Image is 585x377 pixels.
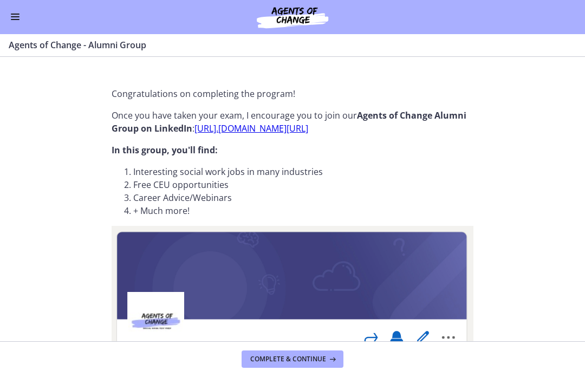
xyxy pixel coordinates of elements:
p: Once you have taken your exam, I encourage you to join our : [112,109,473,135]
p: Congratulations on completing the program! [112,88,473,101]
li: Free CEU opportunities [133,179,473,192]
img: Agents of Change [227,4,357,30]
button: Enable menu [9,11,22,24]
button: Complete & continue [242,351,343,368]
li: + Much more! [133,205,473,218]
a: [URL].[DOMAIN_NAME][URL] [194,123,308,135]
li: Interesting social work jobs in many industries [133,166,473,179]
strong: In this group, you'll find: [112,145,218,157]
h3: Agents of Change - Alumni Group [9,39,563,52]
span: Complete & continue [250,355,326,364]
li: Career Advice/Webinars [133,192,473,205]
